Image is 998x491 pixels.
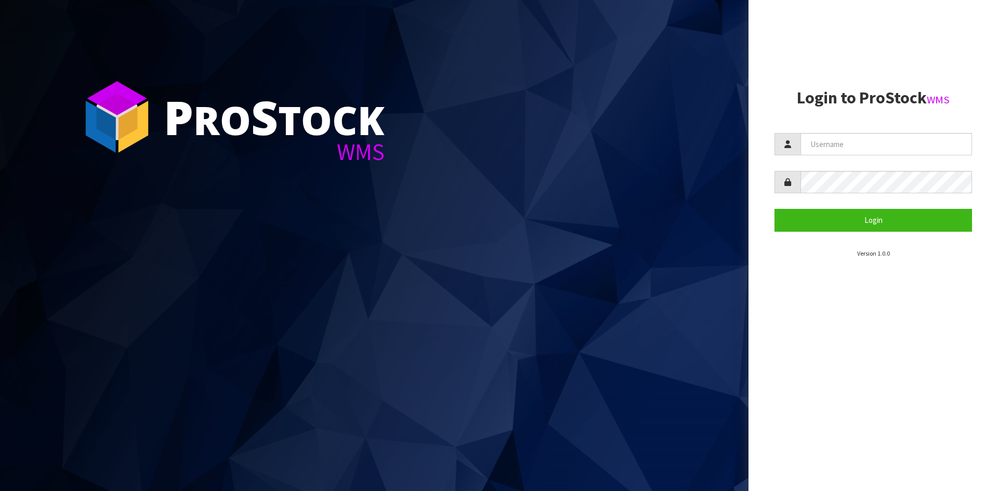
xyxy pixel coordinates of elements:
[164,85,193,149] span: P
[800,133,972,155] input: Username
[251,85,278,149] span: S
[164,140,385,164] div: WMS
[78,78,156,156] img: ProStock Cube
[774,89,972,107] h2: Login to ProStock
[927,93,950,107] small: WMS
[164,94,385,140] div: ro tock
[774,209,972,231] button: Login
[857,249,890,257] small: Version 1.0.0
